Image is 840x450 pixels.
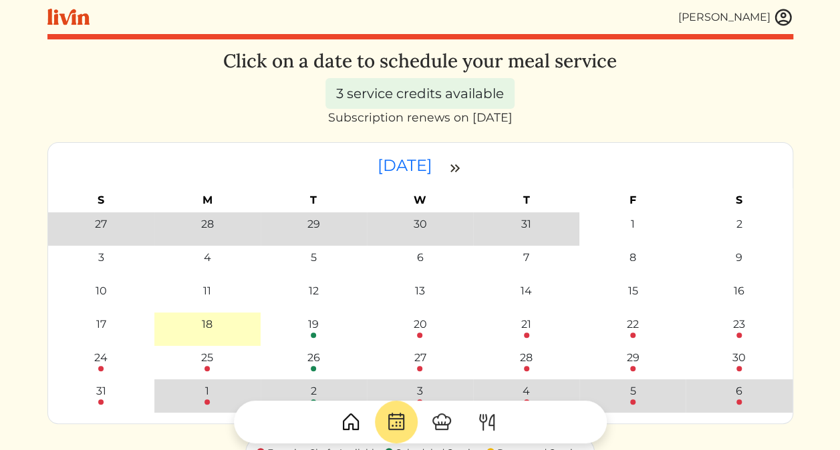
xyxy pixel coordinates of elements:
[413,316,426,338] a: 20
[307,350,320,366] div: 26
[629,383,636,399] div: 5
[201,216,214,232] div: 28
[202,316,213,332] div: 18
[523,383,530,399] div: 4
[223,50,617,73] h3: Click on a date to schedule your meal service
[473,188,579,212] th: T
[678,9,771,25] div: [PERSON_NAME]
[340,411,362,433] img: House-9bf13187bcbb5817f509fe5e7408150f90897510c4275e13d0d5fca38e0b5951.svg
[261,188,367,212] th: T
[98,250,104,266] div: 3
[686,188,792,212] th: S
[734,283,744,299] div: 16
[732,350,746,371] a: 30
[328,109,513,126] div: Subscription renews on [DATE]
[521,316,531,332] div: 21
[325,78,515,109] div: 3 service credits available
[447,160,463,176] img: double_arrow_right-997dabdd2eccb76564fe50414fa626925505af7f86338824324e960bc414e1a4.svg
[631,216,635,232] div: 1
[96,383,106,405] a: 31
[579,188,686,212] th: F
[417,383,423,405] a: 3
[733,316,745,338] a: 23
[414,350,426,371] a: 27
[96,316,106,332] div: 17
[736,250,742,266] div: 9
[203,283,211,299] div: 11
[311,250,317,266] div: 5
[154,188,261,212] th: M
[48,188,154,212] th: S
[309,283,319,299] div: 12
[96,283,107,299] div: 10
[205,383,209,399] div: 1
[307,350,320,371] a: 26
[94,350,108,366] div: 24
[627,316,639,332] div: 22
[415,283,425,299] div: 13
[378,156,436,175] a: [DATE]
[414,350,426,366] div: 27
[736,383,742,405] a: 6
[311,383,317,405] a: 2
[523,250,529,266] div: 7
[520,350,533,371] a: 28
[308,316,319,338] a: 19
[311,383,317,399] div: 2
[201,350,213,371] a: 25
[47,9,90,25] img: livin-logo-a0d97d1a881af30f6274990eb6222085a2533c92bbd1e4f22c21b4f0d0e3210c.svg
[626,350,639,371] a: 29
[95,216,107,232] div: 27
[416,250,423,266] div: 6
[627,316,639,338] a: 22
[204,250,211,266] div: 4
[736,216,742,232] div: 2
[413,316,426,332] div: 20
[204,383,210,405] a: 1
[476,411,498,433] img: ForkKnife-55491504ffdb50bab0c1e09e7649658475375261d09fd45db06cec23bce548bf.svg
[523,383,530,405] a: 4
[413,216,426,232] div: 30
[521,216,531,232] div: 31
[378,156,432,175] time: [DATE]
[307,216,320,232] div: 29
[627,283,638,299] div: 15
[736,383,742,399] div: 6
[367,188,473,212] th: W
[386,411,407,433] img: CalendarDots-5bcf9d9080389f2a281d69619e1c85352834be518fbc73d9501aef674afc0d57.svg
[521,283,532,299] div: 14
[626,350,639,366] div: 29
[629,250,636,266] div: 8
[96,383,106,399] div: 31
[94,350,108,371] a: 24
[431,411,452,433] img: ChefHat-a374fb509e4f37eb0702ca99f5f64f3b6956810f32a249b33092029f8484b388.svg
[417,383,423,399] div: 3
[201,350,213,366] div: 25
[733,316,745,332] div: 23
[732,350,746,366] div: 30
[308,316,319,332] div: 19
[773,7,793,27] img: user_account-e6e16d2ec92f44fc35f99ef0dc9cddf60790bfa021a6ecb1c896eb5d2907b31c.svg
[629,383,636,405] a: 5
[521,316,531,338] a: 21
[520,350,533,366] div: 28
